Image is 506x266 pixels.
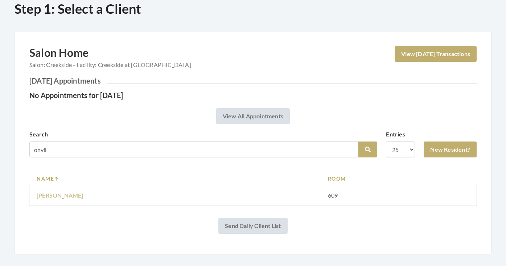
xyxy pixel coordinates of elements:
h4: No Appointments for [DATE] [29,91,477,100]
td: 609 [321,185,477,206]
a: Room [328,175,469,182]
a: View All Appointments [216,108,290,124]
label: Search [29,130,48,139]
a: Send Daily Client List [218,218,287,234]
span: Salon: Creekside - Facility: Creekside at [GEOGRAPHIC_DATA] [29,60,191,69]
a: View [DATE] Transactions [395,46,477,62]
h2: [DATE] Appointments [29,76,477,85]
h1: Step 1: Select a Client [15,1,491,17]
label: Entries [386,130,405,139]
h2: Salon Home [29,46,191,73]
input: Search by name or room number [29,142,358,157]
a: Name [37,175,313,182]
a: [PERSON_NAME] [37,192,83,199]
a: New Resident? [424,142,477,157]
